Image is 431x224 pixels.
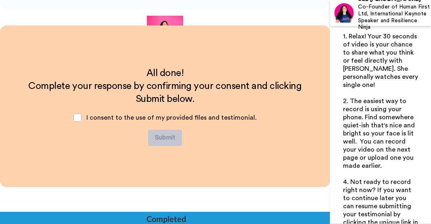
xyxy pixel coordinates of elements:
[146,68,184,78] span: All done!
[28,81,304,104] span: Complete your response by confirming your consent and clicking Submit below.
[358,4,431,31] div: Co-Founder of Human First Ltd, International Keynote Speaker and Resilience Ninja
[343,98,416,169] span: 2. The easiest way to record is using your phone. Find somewhere quiet-ish that's nice and bright...
[148,130,182,146] button: Submit
[335,3,354,23] img: Profile Image
[86,114,257,121] span: I consent to the use of my provided files and testimonial.
[343,33,420,88] span: 1. Relax! Your 30 seconds of video is your chance to share what you think or feel directly with [...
